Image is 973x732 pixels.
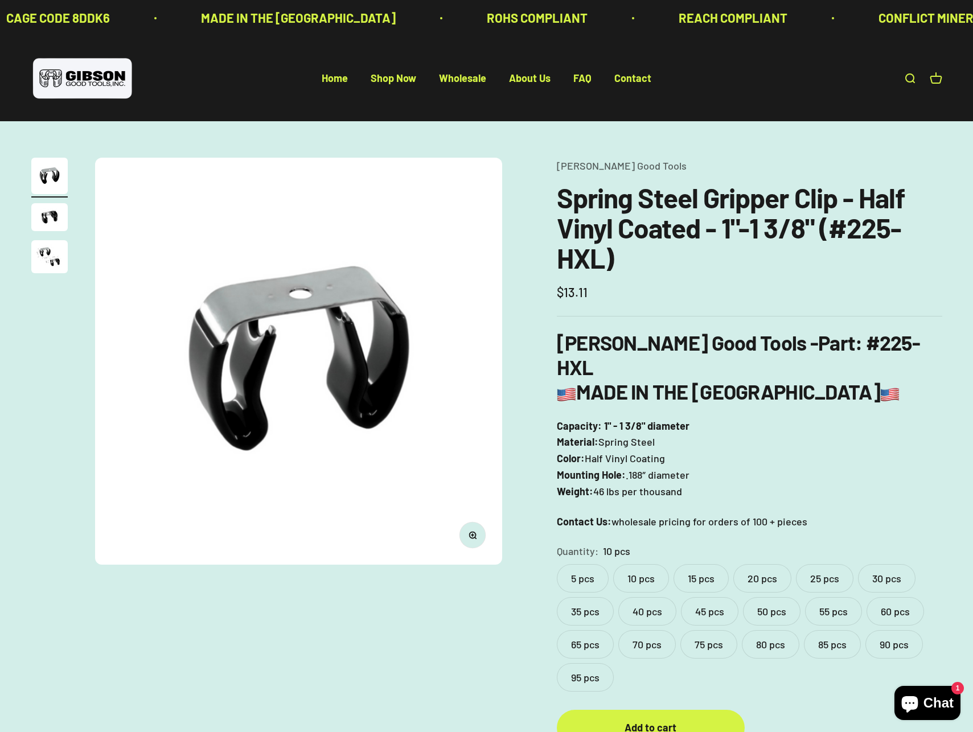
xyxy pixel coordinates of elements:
[557,435,598,448] b: Material:
[626,467,689,483] span: .188″ diameter
[322,72,348,85] a: Home
[31,158,68,194] img: Gripper clip, made & shipped from the USA!
[557,330,855,355] b: [PERSON_NAME] Good Tools -
[585,450,665,467] span: Half Vinyl Coating
[593,483,682,500] span: 46 lbs per thousand
[573,72,592,85] a: FAQ
[557,183,942,273] h1: Spring Steel Gripper Clip - Half Vinyl Coated - 1"-1 3/8" (#225-HXL)
[557,159,687,172] a: [PERSON_NAME] Good Tools
[31,240,68,273] img: close up of a spring steel gripper clip, tool clip, durable, secure holding, Excellent corrosion ...
[891,686,964,723] inbox-online-store-chat: Shopify online store chat
[557,468,626,481] b: Mounting Hole:
[557,485,593,497] b: Weight:
[557,330,920,379] b: : #225-HXL
[439,72,486,85] a: Wholesale
[557,513,942,530] p: wholesale pricing for orders of 100 + pieces
[6,8,110,28] p: CAGE CODE 8DDK6
[557,543,598,560] legend: Quantity:
[509,72,551,85] a: About Us
[598,434,655,450] span: Spring Steel
[557,379,900,404] b: MADE IN THE [GEOGRAPHIC_DATA]
[557,282,588,302] sale-price: $13.11
[557,452,585,464] b: Color:
[557,515,611,528] strong: Contact Us:
[371,72,416,85] a: Shop Now
[679,8,787,28] p: REACH COMPLIANT
[614,72,651,85] a: Contact
[95,158,502,565] img: Gripper clip, made & shipped from the USA!
[31,203,68,231] img: close up of a spring steel gripper clip, tool clip, durable, secure holding, Excellent corrosion ...
[603,543,630,560] variant-option-value: 10 pcs
[31,203,68,235] button: Go to item 2
[557,420,689,432] b: Capacity: 1" - 1 3/8" diameter
[31,158,68,198] button: Go to item 1
[818,330,855,355] span: Part
[487,8,588,28] p: ROHS COMPLIANT
[31,240,68,277] button: Go to item 3
[201,8,396,28] p: MADE IN THE [GEOGRAPHIC_DATA]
